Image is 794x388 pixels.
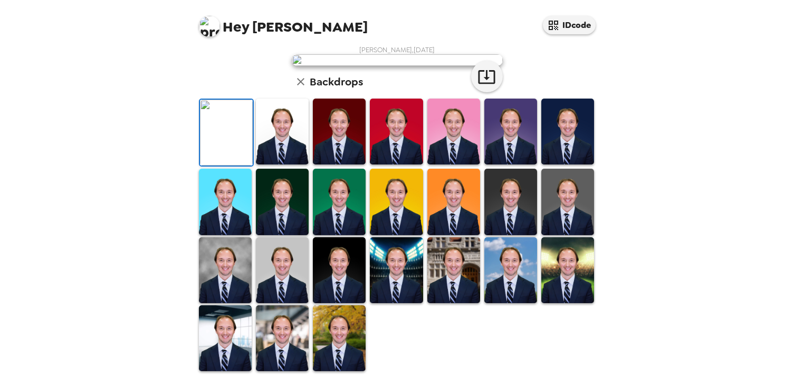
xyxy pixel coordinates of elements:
span: Hey [223,17,249,36]
span: [PERSON_NAME] [199,11,368,34]
button: IDcode [543,16,596,34]
img: Original [200,100,253,166]
img: profile pic [199,16,220,37]
h6: Backdrops [310,73,363,90]
span: [PERSON_NAME] , [DATE] [359,45,435,54]
img: user [292,54,503,66]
